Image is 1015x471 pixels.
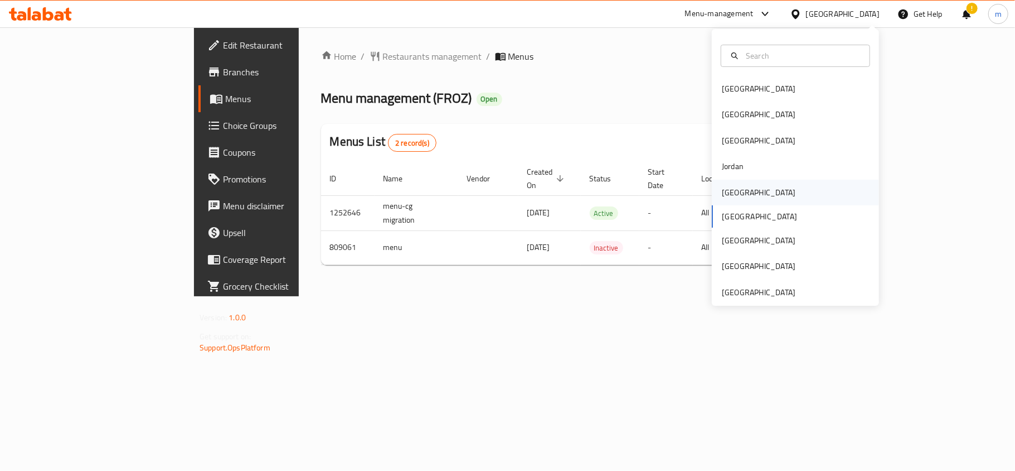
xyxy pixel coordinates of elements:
[383,50,482,63] span: Restaurants management
[229,310,246,325] span: 1.0.0
[198,246,363,273] a: Coverage Report
[223,172,354,186] span: Promotions
[590,207,618,220] span: Active
[225,92,354,105] span: Menus
[198,193,363,219] a: Menu disclaimer
[590,242,623,254] span: Inactive
[685,7,754,21] div: Menu-management
[590,206,618,220] div: Active
[388,134,436,152] div: Total records count
[200,310,227,325] span: Version:
[223,280,354,293] span: Grocery Checklist
[467,172,505,185] span: Vendor
[370,50,482,63] a: Restaurants management
[693,195,750,230] td: All
[321,162,875,265] table: enhanced table
[487,50,490,63] li: /
[223,199,354,213] span: Menu disclaimer
[330,172,351,185] span: ID
[639,230,693,265] td: -
[639,195,693,230] td: -
[223,253,354,266] span: Coverage Report
[477,94,502,104] span: Open
[722,286,795,299] div: [GEOGRAPHIC_DATA]
[477,93,502,106] div: Open
[527,240,550,254] span: [DATE]
[200,329,251,344] span: Get support on:
[321,85,472,110] span: Menu management ( FROZ )
[702,172,737,185] span: Locale
[722,83,795,95] div: [GEOGRAPHIC_DATA]
[722,186,795,199] div: [GEOGRAPHIC_DATA]
[198,139,363,166] a: Coupons
[223,119,354,132] span: Choice Groups
[383,172,417,185] span: Name
[198,85,363,112] a: Menus
[198,32,363,59] a: Edit Restaurant
[527,205,550,220] span: [DATE]
[648,165,679,192] span: Start Date
[722,160,744,172] div: Jordan
[321,50,799,63] nav: breadcrumb
[375,195,458,230] td: menu-cg migration
[198,219,363,246] a: Upsell
[198,112,363,139] a: Choice Groups
[995,8,1002,20] span: m
[198,59,363,85] a: Branches
[223,226,354,239] span: Upsell
[693,230,750,265] td: All
[722,260,795,272] div: [GEOGRAPHIC_DATA]
[722,134,795,147] div: [GEOGRAPHIC_DATA]
[741,50,863,62] input: Search
[375,230,458,265] td: menu
[722,108,795,121] div: [GEOGRAPHIC_DATA]
[508,50,534,63] span: Menus
[722,234,795,247] div: [GEOGRAPHIC_DATA]
[223,65,354,79] span: Branches
[388,138,436,148] span: 2 record(s)
[527,165,567,192] span: Created On
[806,8,880,20] div: [GEOGRAPHIC_DATA]
[198,166,363,193] a: Promotions
[330,133,436,152] h2: Menus List
[223,39,354,52] span: Edit Restaurant
[198,273,363,300] a: Grocery Checklist
[590,172,626,185] span: Status
[223,146,354,159] span: Coupons
[200,340,270,355] a: Support.OpsPlatform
